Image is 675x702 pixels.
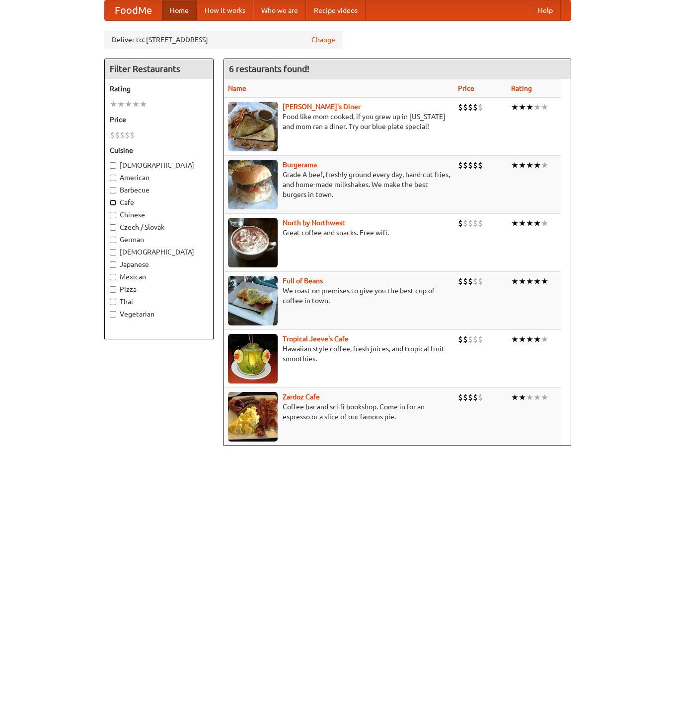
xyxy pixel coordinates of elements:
[458,218,463,229] li: $
[519,218,526,229] li: ★
[533,392,541,403] li: ★
[120,129,125,140] li: $
[519,392,526,403] li: ★
[526,334,533,345] li: ★
[468,160,473,171] li: $
[110,286,116,293] input: Pizza
[110,299,116,305] input: Thai
[519,102,526,113] li: ★
[283,219,345,227] a: North by Northwest
[541,160,548,171] li: ★
[468,218,473,229] li: $
[511,160,519,171] li: ★
[526,218,533,229] li: ★
[526,276,533,287] li: ★
[458,160,463,171] li: $
[110,284,208,294] label: Pizza
[110,224,116,231] input: Czech / Slovak
[473,218,478,229] li: $
[478,276,483,287] li: $
[228,218,278,267] img: north.jpg
[228,402,450,422] p: Coffee bar and sci-fi bookshop. Come in for an espresso or a slice of our famous pie.
[253,0,306,20] a: Who we are
[526,102,533,113] li: ★
[110,235,208,245] label: German
[110,274,116,280] input: Mexican
[478,218,483,229] li: $
[283,103,361,111] a: [PERSON_NAME]'s Diner
[110,162,116,169] input: [DEMOGRAPHIC_DATA]
[541,102,548,113] li: ★
[473,392,478,403] li: $
[105,0,162,20] a: FoodMe
[511,218,519,229] li: ★
[110,129,115,140] li: $
[283,277,323,285] a: Full of Beans
[132,99,140,110] li: ★
[458,84,474,92] a: Price
[110,185,208,195] label: Barbecue
[468,102,473,113] li: $
[228,228,450,238] p: Great coffee and snacks. Free wifi.
[463,392,468,403] li: $
[110,210,208,220] label: Chinese
[110,212,116,218] input: Chinese
[530,0,561,20] a: Help
[228,392,278,442] img: zardoz.jpg
[283,393,320,401] b: Zardoz Cafe
[110,173,208,183] label: American
[526,160,533,171] li: ★
[228,84,246,92] a: Name
[511,102,519,113] li: ★
[478,160,483,171] li: $
[140,99,147,110] li: ★
[229,64,309,73] ng-pluralize: 6 restaurants found!
[115,129,120,140] li: $
[463,218,468,229] li: $
[468,392,473,403] li: $
[533,218,541,229] li: ★
[117,99,125,110] li: ★
[110,247,208,257] label: [DEMOGRAPHIC_DATA]
[110,261,116,268] input: Japanese
[468,334,473,345] li: $
[110,175,116,181] input: American
[228,112,450,131] p: Food like mom cooked, if you grew up in [US_STATE] and mom ran a diner. Try our blue plate special!
[306,0,366,20] a: Recipe videos
[162,0,197,20] a: Home
[110,272,208,282] label: Mexican
[104,31,343,49] div: Deliver to: [STREET_ADDRESS]
[463,276,468,287] li: $
[458,102,463,113] li: $
[519,276,526,287] li: ★
[110,197,208,207] label: Cafe
[110,297,208,307] label: Thai
[478,334,483,345] li: $
[110,309,208,319] label: Vegetarian
[463,334,468,345] li: $
[110,311,116,318] input: Vegetarian
[511,392,519,403] li: ★
[478,392,483,403] li: $
[541,218,548,229] li: ★
[228,334,278,383] img: jeeves.jpg
[473,160,478,171] li: $
[283,161,317,169] a: Burgerama
[228,276,278,325] img: beans.jpg
[110,160,208,170] label: [DEMOGRAPHIC_DATA]
[463,160,468,171] li: $
[110,145,208,155] h5: Cuisine
[519,160,526,171] li: ★
[110,115,208,125] h5: Price
[541,392,548,403] li: ★
[228,102,278,151] img: sallys.jpg
[228,160,278,209] img: burgerama.jpg
[473,276,478,287] li: $
[110,187,116,193] input: Barbecue
[105,59,213,79] h4: Filter Restaurants
[526,392,533,403] li: ★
